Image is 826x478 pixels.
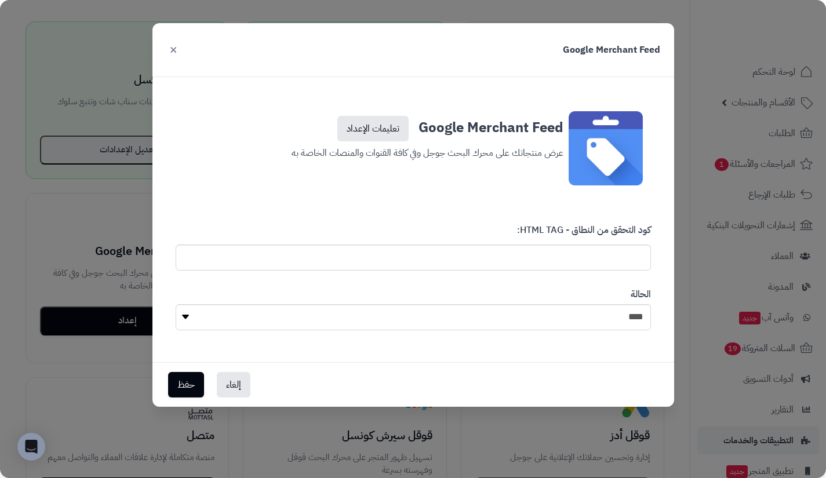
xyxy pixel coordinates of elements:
[563,43,660,57] h3: Google Merchant Feed
[263,111,563,141] h3: Google Merchant Feed
[166,37,180,62] button: ×
[337,116,409,141] a: تعليمات الإعداد
[631,288,651,301] label: الحالة
[517,224,651,242] label: كود التحقق من النطاق - HTML TAG:
[217,372,250,397] button: إلغاء
[168,372,204,397] button: حفظ
[17,433,45,461] div: Open Intercom Messenger
[263,141,563,161] p: عرض منتجاتك على محرك البحث جوجل وفي كافة القنوات والمنصات الخاصة به
[569,111,643,185] img: MerchantFeed.png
